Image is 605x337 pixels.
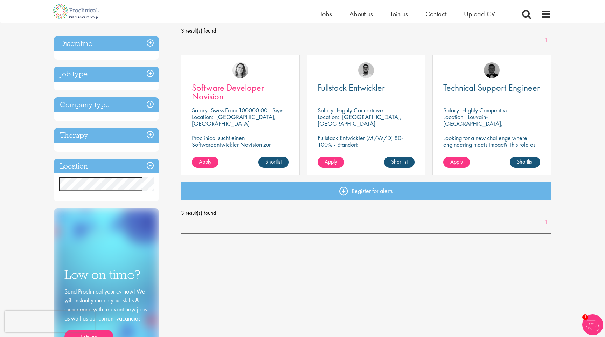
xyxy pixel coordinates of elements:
span: Fullstack Entwickler [318,82,385,94]
p: [GEOGRAPHIC_DATA], [GEOGRAPHIC_DATA] [192,113,276,128]
a: 1 [541,218,551,226]
a: Apply [318,157,344,168]
h3: Job type [54,67,159,82]
h3: Low on time? [64,268,148,282]
a: Apply [443,157,470,168]
img: Timothy Deschamps [358,62,374,78]
h3: Therapy [54,128,159,143]
h3: Company type [54,97,159,112]
span: 3 result(s) found [181,208,551,218]
span: Salary [443,106,459,114]
p: Highly Competitive [462,106,509,114]
p: Looking for a new challenge where engineering meets impact? This role as Technical Support Engine... [443,135,540,161]
a: Contact [425,9,446,19]
a: Shortlist [258,157,289,168]
p: Proclinical sucht einen Softwareentwickler Navision zur dauerhaften Verstärkung des Teams unseres... [192,135,289,168]
p: Louvain-[GEOGRAPHIC_DATA], [GEOGRAPHIC_DATA] [443,113,503,134]
a: 1 [541,36,551,44]
a: Software Developer Navision [192,83,289,101]
img: Tom Stables [484,62,500,78]
iframe: reCAPTCHA [5,311,95,332]
p: [GEOGRAPHIC_DATA], [GEOGRAPHIC_DATA] [318,113,402,128]
a: Register for alerts [181,182,551,200]
span: Location: [443,113,465,121]
h3: Discipline [54,36,159,51]
a: Shortlist [384,157,415,168]
a: Apply [192,157,218,168]
a: Join us [390,9,408,19]
span: 1 [582,314,588,320]
p: Swiss Franc100000.00 - Swiss Franc110000.00 per annum [211,106,354,114]
a: About us [349,9,373,19]
span: Apply [450,158,463,165]
span: Location: [318,113,339,121]
h3: Location [54,159,159,174]
span: Location: [192,113,213,121]
span: Salary [192,106,208,114]
span: Software Developer Navision [192,82,264,102]
span: 3 result(s) found [181,26,551,36]
p: Highly Competitive [336,106,383,114]
a: Jobs [320,9,332,19]
a: Fullstack Entwickler [318,83,415,92]
span: Apply [199,158,211,165]
img: Chatbot [582,314,603,335]
a: Shortlist [510,157,540,168]
p: Fullstack Entwickler (M/W/D) 80-100% - Standort: [GEOGRAPHIC_DATA], [GEOGRAPHIC_DATA] - Arbeitsze... [318,135,415,168]
a: Upload CV [464,9,495,19]
span: Salary [318,106,333,114]
span: Technical Support Engineer [443,82,540,94]
a: Technical Support Engineer [443,83,540,92]
img: Nur Ergiydiren [232,62,248,78]
span: Apply [325,158,337,165]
